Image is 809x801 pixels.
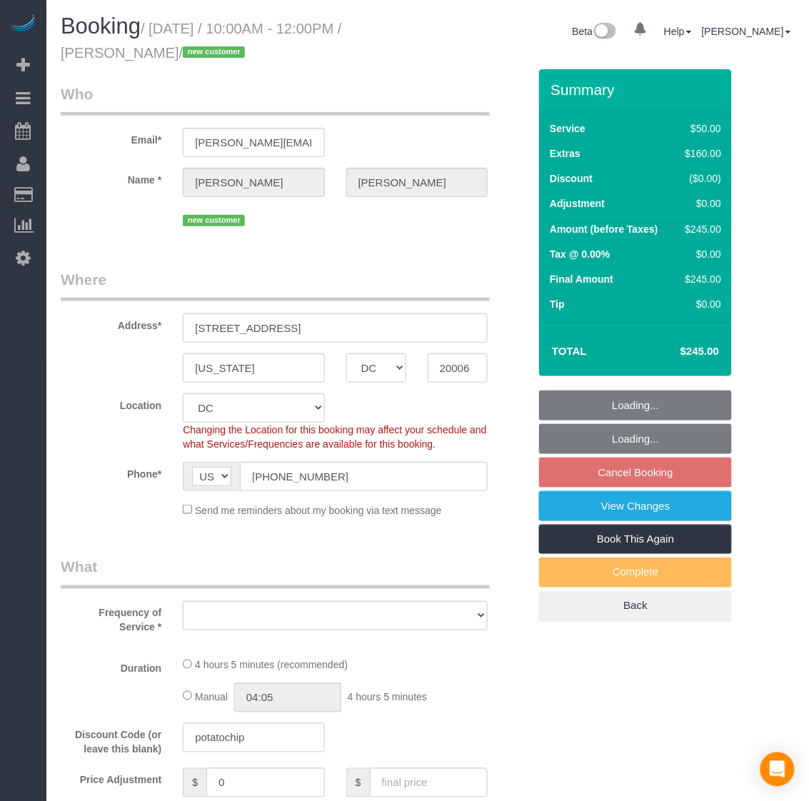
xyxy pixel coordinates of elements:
label: Phone* [50,462,172,481]
span: Manual [195,691,228,702]
label: Location [50,393,172,413]
label: Name * [50,168,172,187]
span: / [179,45,250,61]
legend: Who [61,84,490,116]
legend: Where [61,269,490,301]
span: Send me reminders about my booking via text message [195,505,442,516]
div: $245.00 [680,272,721,286]
legend: What [61,557,490,589]
span: 4 hours 5 minutes (recommended) [195,660,348,671]
label: Frequency of Service * [50,601,172,635]
label: Extras [550,146,581,161]
div: $245.00 [680,222,721,236]
input: Last Name* [346,168,488,197]
a: Beta [573,26,617,37]
div: Open Intercom Messenger [760,752,795,787]
label: Final Amount [550,272,613,286]
input: Email* [183,128,324,157]
img: Automaid Logo [9,14,37,34]
a: [PERSON_NAME] [702,26,791,37]
span: $ [183,768,206,797]
label: Tax @ 0.00% [550,247,610,261]
span: Booking [61,14,141,39]
strong: Total [552,345,587,357]
label: Price Adjustment [50,768,172,787]
span: $ [346,768,370,797]
label: Address* [50,313,172,333]
div: $0.00 [680,247,721,261]
label: Email* [50,128,172,147]
input: First Name* [183,168,324,197]
div: $0.00 [680,196,721,211]
label: Adjustment [550,196,605,211]
label: Discount Code (or leave this blank) [50,723,172,757]
a: Book This Again [539,525,732,555]
input: City* [183,353,324,383]
label: Discount [550,171,593,186]
h4: $245.00 [638,346,719,358]
span: 4 hours 5 minutes [348,691,427,702]
div: $0.00 [680,297,721,311]
span: new customer [183,46,245,58]
span: new customer [183,215,245,226]
input: Zip Code* [428,353,488,383]
label: Tip [550,297,565,311]
img: New interface [593,23,616,41]
div: $50.00 [680,121,721,136]
div: $160.00 [680,146,721,161]
label: Amount (before Taxes) [550,222,658,236]
span: Changing the Location for this booking may affect your schedule and what Services/Frequencies are... [183,424,486,450]
label: Duration [50,657,172,676]
input: final price [370,768,488,797]
h3: Summary [551,81,725,98]
label: Service [550,121,586,136]
a: View Changes [539,491,732,521]
a: Help [664,26,692,37]
input: Phone* [240,462,488,491]
small: / [DATE] / 10:00AM - 12:00PM / [PERSON_NAME] [61,21,342,61]
div: ($0.00) [680,171,721,186]
a: Back [539,591,732,621]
